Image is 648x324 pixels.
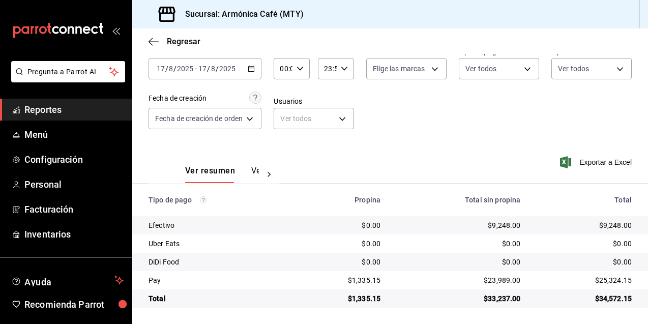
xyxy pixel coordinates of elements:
span: Recomienda Parrot [24,298,124,311]
span: Elige las marcas [373,64,425,74]
div: Total [537,196,632,204]
span: Inventarios [24,227,124,241]
div: $0.00 [537,239,632,249]
button: open_drawer_menu [112,26,120,35]
div: $0.00 [397,257,520,267]
svg: Los pagos realizados con Pay y otras terminales son montos brutos. [200,196,207,203]
div: DiDi Food [149,257,285,267]
button: Pregunta a Parrot AI [11,61,125,82]
input: -- [168,65,173,73]
h3: Sucursal: Armónica Café (MTY) [177,8,304,20]
div: $34,572.15 [537,293,632,304]
div: $1,335.15 [302,293,380,304]
span: Regresar [167,37,200,46]
div: $9,248.00 [537,220,632,230]
a: Pregunta a Parrot AI [7,74,125,84]
label: Hora fin [318,48,354,55]
div: $33,237.00 [397,293,520,304]
input: ---- [176,65,194,73]
div: Total sin propina [397,196,520,204]
label: Usuarios [274,98,354,105]
div: Uber Eats [149,239,285,249]
div: Total [149,293,285,304]
div: $0.00 [397,239,520,249]
div: Efectivo [149,220,285,230]
button: Regresar [149,37,200,46]
span: Ver todos [465,64,496,74]
div: $25,324.15 [537,275,632,285]
span: / [207,65,210,73]
span: Fecha de creación de orden [155,113,243,124]
div: $23,989.00 [397,275,520,285]
span: Ver todos [558,64,589,74]
div: $0.00 [302,257,380,267]
div: Ver todos [274,108,354,129]
span: Pregunta a Parrot AI [27,67,109,77]
span: / [173,65,176,73]
div: $1,335.15 [302,275,380,285]
input: -- [156,65,165,73]
div: Pay [149,275,285,285]
span: / [216,65,219,73]
div: Propina [302,196,380,204]
div: $0.00 [302,239,380,249]
button: Ver pagos [251,166,289,183]
input: -- [198,65,207,73]
span: / [165,65,168,73]
span: - [195,65,197,73]
div: $0.00 [302,220,380,230]
span: Personal [24,178,124,191]
div: Fecha de creación [149,93,207,104]
span: Facturación [24,202,124,216]
input: -- [211,65,216,73]
span: Ayuda [24,274,110,286]
span: Configuración [24,153,124,166]
span: Menú [24,128,124,141]
button: Ver resumen [185,166,235,183]
span: Reportes [24,103,124,116]
label: Fecha [149,48,261,55]
div: $0.00 [537,257,632,267]
button: Exportar a Excel [562,156,632,168]
div: Tipo de pago [149,196,285,204]
div: navigation tabs [185,166,259,183]
input: ---- [219,65,236,73]
div: $9,248.00 [397,220,520,230]
label: Hora inicio [274,48,310,55]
